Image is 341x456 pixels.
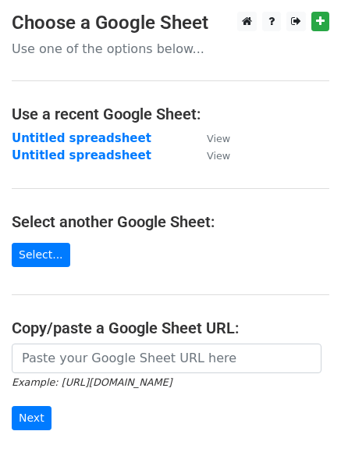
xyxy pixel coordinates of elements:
input: Next [12,406,52,430]
p: Use one of the options below... [12,41,329,57]
input: Paste your Google Sheet URL here [12,344,321,373]
h4: Copy/paste a Google Sheet URL: [12,319,329,337]
a: Untitled spreadsheet [12,148,151,162]
small: View [207,150,230,162]
a: View [191,131,230,145]
a: Select... [12,243,70,267]
h4: Select another Google Sheet: [12,212,329,231]
a: View [191,148,230,162]
small: View [207,133,230,144]
h4: Use a recent Google Sheet: [12,105,329,123]
h3: Choose a Google Sheet [12,12,329,34]
a: Untitled spreadsheet [12,131,151,145]
small: Example: [URL][DOMAIN_NAME] [12,376,172,388]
